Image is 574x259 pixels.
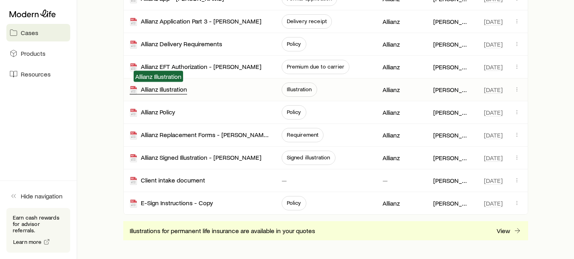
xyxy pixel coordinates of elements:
[433,18,471,26] p: [PERSON_NAME]
[130,63,261,72] div: Allianz EFT Authorization - [PERSON_NAME]
[433,131,471,139] p: [PERSON_NAME]
[282,177,287,184] p: —
[383,154,400,162] p: Allianz
[433,108,471,116] p: [PERSON_NAME]
[130,108,175,117] div: Allianz Policy
[21,29,38,37] span: Cases
[130,131,269,140] div: Allianz Replacement Forms - [PERSON_NAME]
[484,40,503,48] span: [DATE]
[433,86,471,94] p: [PERSON_NAME]
[484,63,503,71] span: [DATE]
[496,226,522,235] a: View
[484,108,503,116] span: [DATE]
[130,153,261,163] div: Allianz Signed Illustration - [PERSON_NAME]
[287,131,319,138] span: Requirement
[383,177,388,184] p: —
[287,109,301,115] span: Policy
[383,18,400,26] p: Allianz
[383,63,400,71] p: Allianz
[383,131,400,139] p: Allianz
[287,154,330,161] span: Signed illustration
[433,177,471,184] p: [PERSON_NAME]
[287,200,301,206] span: Policy
[383,86,400,94] p: Allianz
[21,70,51,78] span: Resources
[383,40,400,48] p: Allianz
[484,86,503,94] span: [DATE]
[287,63,345,70] span: Premium due to carrier
[433,199,471,207] p: [PERSON_NAME]
[130,40,222,49] div: Allianz Delivery Requirements
[287,41,301,47] span: Policy
[484,154,503,162] span: [DATE]
[21,192,63,200] span: Hide navigation
[6,187,70,205] button: Hide navigation
[383,108,400,116] p: Allianz
[21,49,45,57] span: Products
[13,214,64,233] p: Earn cash rewards for advisor referrals.
[287,18,327,24] span: Delivery receipt
[130,176,205,185] div: Client intake document
[433,63,471,71] p: [PERSON_NAME]
[484,177,503,184] span: [DATE]
[433,154,471,162] p: [PERSON_NAME]
[130,199,213,208] div: E-Sign Instructions - Copy
[130,227,315,235] span: Illustrations for permanent life insurance are available in your quotes
[484,18,503,26] span: [DATE]
[484,131,503,139] span: [DATE]
[6,24,70,41] a: Cases
[433,40,471,48] p: [PERSON_NAME]
[13,239,42,245] span: Learn more
[383,199,400,207] p: Allianz
[6,65,70,83] a: Resources
[484,199,503,207] span: [DATE]
[287,86,312,92] span: Illustration
[130,85,187,94] div: Allianz Illustration
[6,45,70,62] a: Products
[6,208,70,253] div: Earn cash rewards for advisor referrals.Learn more
[497,227,510,235] p: View
[130,17,261,26] div: Allianz Application Part 3 - [PERSON_NAME]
